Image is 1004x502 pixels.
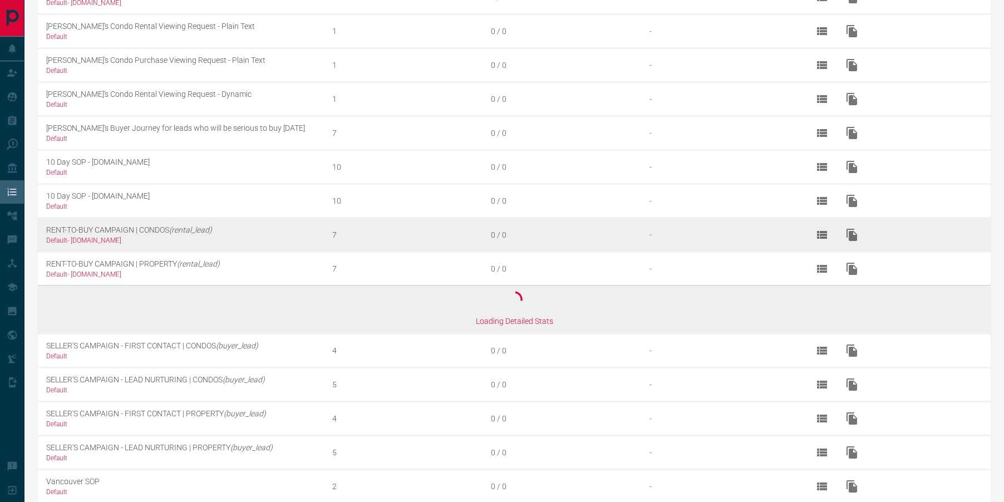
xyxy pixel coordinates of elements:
div: 2 [332,482,483,491]
button: Duplicate [839,188,865,214]
div: Default [46,169,324,176]
td: - [641,368,800,402]
div: 10 [332,196,483,205]
em: (buyer_lead) [223,375,265,384]
div: 5 [332,448,483,457]
button: Duplicate [839,18,865,45]
button: View Details [809,18,835,45]
td: - [641,150,800,184]
button: Duplicate [839,371,865,398]
div: Loading [46,288,982,326]
td: RENT-TO-BUY CAMPAIGN | PROPERTY [38,252,324,285]
td: 10 Day SOP - [DOMAIN_NAME] [38,184,324,218]
button: Duplicate [839,52,865,78]
td: 0 / 0 [483,334,641,368]
div: Default [46,203,324,210]
div: 7 [332,230,483,239]
td: - [641,252,800,285]
button: Duplicate [839,473,865,500]
td: 0 / 0 [483,150,641,184]
td: [PERSON_NAME]'s Condo Purchase Viewing Request - Plain Text [38,48,324,82]
button: Duplicate [839,120,865,146]
td: - [641,82,800,116]
td: RENT-TO-BUY CAMPAIGN | CONDOS [38,218,324,252]
div: 1 [332,61,483,70]
button: Duplicate [839,86,865,112]
td: - [641,334,800,368]
td: - [641,116,800,150]
div: Default [46,488,324,496]
td: 0 / 0 [483,82,641,116]
td: 0 / 0 [483,218,641,252]
td: - [641,48,800,82]
div: 7 [332,264,483,273]
em: (rental_lead) [177,259,220,268]
em: (buyer_lead) [230,443,273,452]
button: View Details [809,473,835,500]
td: [PERSON_NAME]'s Condo Rental Viewing Request - Plain Text [38,14,324,48]
button: View Details [809,337,835,364]
td: 10 Day SOP - [DOMAIN_NAME] [38,150,324,184]
div: Default [46,135,324,142]
div: 5 [332,380,483,389]
td: 0 / 0 [483,48,641,82]
td: 0 / 0 [483,252,641,285]
td: [PERSON_NAME]'s Buyer Journey for leads who will be serious to buy [DATE] [38,116,324,150]
em: (buyer_lead) [216,341,258,350]
td: 0 / 0 [483,436,641,470]
div: 7 [332,129,483,137]
button: View Details [809,188,835,214]
button: Duplicate [839,255,865,282]
div: Default - [DOMAIN_NAME] [46,270,324,278]
button: Duplicate [839,154,865,180]
td: - [641,218,800,252]
td: - [641,436,800,470]
button: View Details [809,405,835,432]
div: 4 [332,346,483,355]
button: Duplicate [839,439,865,466]
button: Duplicate [839,222,865,248]
em: (buyer_lead) [224,409,266,418]
div: Default [46,386,324,394]
div: Default [46,352,324,360]
td: 0 / 0 [483,184,641,218]
button: View Details [809,222,835,248]
button: View Details [809,52,835,78]
em: (rental_lead) [169,225,212,234]
div: Default - [DOMAIN_NAME] [46,237,324,244]
div: Default [46,420,324,428]
td: - [641,184,800,218]
button: Duplicate [839,405,865,432]
button: View Details [809,154,835,180]
button: Duplicate [839,337,865,364]
button: View Details [809,439,835,466]
div: 1 [332,95,483,104]
td: [PERSON_NAME]'s Condo Rental Viewing Request - Dynamic [38,82,324,116]
td: - [641,14,800,48]
div: Default [46,101,324,109]
div: 10 [332,163,483,171]
div: 1 [332,27,483,36]
td: 0 / 0 [483,116,641,150]
td: SELLER'S CAMPAIGN - LEAD NURTURING | CONDOS [38,368,324,402]
td: - [641,402,800,436]
td: SELLER'S CAMPAIGN - FIRST CONTACT | CONDOS [38,334,324,368]
div: Default [46,33,324,41]
td: 0 / 0 [483,368,641,402]
td: SELLER'S CAMPAIGN - LEAD NURTURING | PROPERTY [38,436,324,470]
div: Default [46,454,324,462]
button: View Details [809,371,835,398]
span: Loading Detailed Stats [476,317,553,326]
div: 4 [332,414,483,423]
button: View Details [809,120,835,146]
button: View Details [809,86,835,112]
td: 0 / 0 [483,402,641,436]
div: Default [46,67,324,75]
td: SELLER'S CAMPAIGN - FIRST CONTACT | PROPERTY [38,402,324,436]
td: 0 / 0 [483,14,641,48]
button: View Details [809,255,835,282]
